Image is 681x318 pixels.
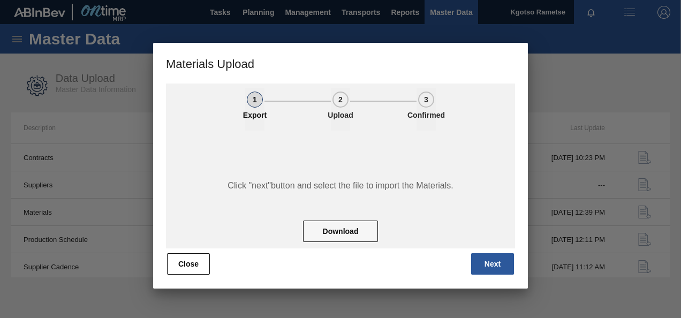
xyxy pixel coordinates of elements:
[332,92,349,108] div: 2
[418,92,434,108] div: 3
[314,111,367,119] p: Upload
[247,92,263,108] div: 1
[167,253,210,275] button: Close
[399,111,453,119] p: Confirmed
[228,111,282,119] p: Export
[245,88,264,131] button: 1Export
[153,43,528,84] h3: Materials Upload
[331,88,350,131] button: 2Upload
[303,221,378,242] button: Download
[178,181,503,191] span: Click "next"button and select the file to import the Materials.
[417,88,436,131] button: 3Confirmed
[471,253,514,275] button: Next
